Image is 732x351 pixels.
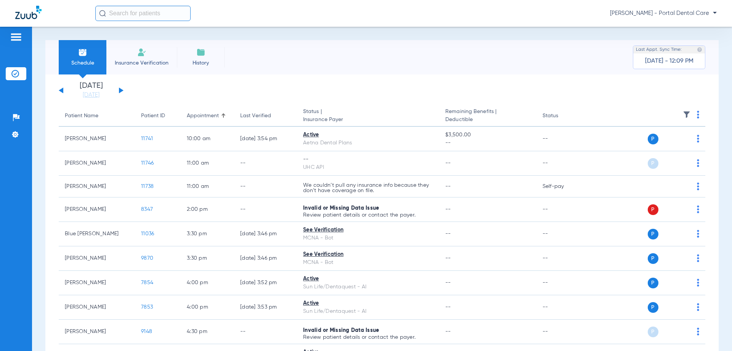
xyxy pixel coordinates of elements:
td: [PERSON_NAME] [59,176,135,197]
span: Insurance Payer [303,116,433,124]
span: 8347 [141,207,153,212]
span: 11746 [141,160,154,166]
img: Schedule [78,48,87,57]
span: $3,500.00 [445,131,530,139]
span: Last Appt. Sync Time: [636,46,682,53]
span: P [648,302,658,313]
span: -- [445,280,451,285]
span: -- [445,139,530,147]
div: See Verification [303,251,433,259]
div: Patient ID [141,112,165,120]
img: History [196,48,205,57]
iframe: Chat Widget [694,314,732,351]
span: -- [445,231,451,236]
td: 4:00 PM [181,295,234,320]
p: We couldn’t pull any insurance info because they don’t have coverage on file. [303,183,433,193]
td: [DATE] 3:54 PM [234,127,297,151]
div: Active [303,299,433,307]
span: -- [445,329,451,334]
td: -- [536,246,588,271]
span: Schedule [64,59,101,67]
div: Patient ID [141,112,175,120]
span: 9148 [141,329,152,334]
td: 2:00 PM [181,197,234,222]
div: Last Verified [240,112,291,120]
img: group-dot-blue.svg [697,303,699,311]
span: P [648,327,658,337]
td: 11:00 AM [181,176,234,197]
span: -- [445,304,451,310]
span: P [648,134,658,144]
td: -- [536,320,588,344]
span: -- [445,256,451,261]
td: -- [234,151,297,176]
td: 3:30 PM [181,246,234,271]
div: MCNA - Bot [303,259,433,267]
span: P [648,278,658,288]
td: [DATE] 3:46 PM [234,246,297,271]
a: [DATE] [68,91,114,99]
span: 11741 [141,136,153,141]
div: Appointment [187,112,228,120]
td: [PERSON_NAME] [59,271,135,295]
span: [PERSON_NAME] - Portal Dental Care [610,10,717,17]
span: 11738 [141,184,154,189]
span: P [648,253,658,264]
div: Last Verified [240,112,271,120]
td: -- [536,295,588,320]
td: [PERSON_NAME] [59,127,135,151]
span: 7854 [141,280,153,285]
span: Invalid or Missing Data Issue [303,328,379,333]
th: Status | [297,105,439,127]
td: -- [536,151,588,176]
div: Patient Name [65,112,129,120]
td: Blue [PERSON_NAME] [59,222,135,246]
input: Search for patients [95,6,191,21]
img: group-dot-blue.svg [697,135,699,142]
span: -- [445,207,451,212]
img: group-dot-blue.svg [697,159,699,167]
img: group-dot-blue.svg [697,183,699,190]
span: P [648,204,658,215]
td: -- [234,176,297,197]
td: 11:00 AM [181,151,234,176]
img: Zuub Logo [15,6,42,19]
img: filter.svg [683,111,690,118]
p: Review patient details or contact the payer. [303,212,433,218]
span: [DATE] - 12:09 PM [645,57,693,65]
td: [PERSON_NAME] [59,295,135,320]
span: -- [445,160,451,166]
div: MCNA - Bot [303,234,433,242]
div: -- [303,155,433,163]
div: See Verification [303,226,433,234]
td: 4:00 PM [181,271,234,295]
span: History [183,59,219,67]
div: Aetna Dental Plans [303,139,433,147]
span: 9870 [141,256,153,261]
span: -- [445,184,451,189]
td: -- [536,222,588,246]
th: Status [536,105,588,127]
span: Invalid or Missing Data Issue [303,205,379,211]
img: hamburger-icon [10,32,22,42]
th: Remaining Benefits | [439,105,536,127]
td: [DATE] 3:46 PM [234,222,297,246]
td: 10:00 AM [181,127,234,151]
td: [PERSON_NAME] [59,151,135,176]
img: Manual Insurance Verification [137,48,146,57]
span: 11036 [141,231,154,236]
img: last sync help info [697,47,702,52]
div: Patient Name [65,112,98,120]
img: Search Icon [99,10,106,17]
td: [DATE] 3:53 PM [234,295,297,320]
span: P [648,229,658,239]
td: 3:30 PM [181,222,234,246]
td: -- [536,271,588,295]
td: 4:30 PM [181,320,234,344]
div: Appointment [187,112,219,120]
div: Active [303,131,433,139]
td: [DATE] 3:52 PM [234,271,297,295]
td: [PERSON_NAME] [59,197,135,222]
img: group-dot-blue.svg [697,279,699,286]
